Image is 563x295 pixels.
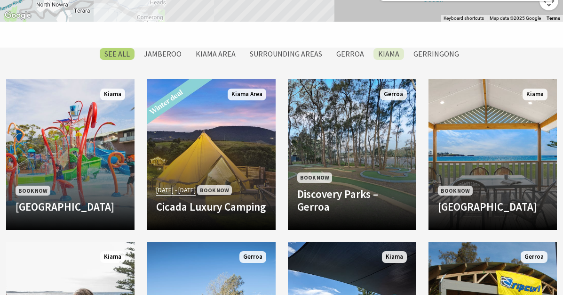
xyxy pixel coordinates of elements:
a: Open this area in Google Maps (opens a new window) [2,9,33,22]
a: Another Image Used [DATE] - [DATE] Book Now Cicada Luxury Camping Kiama Area [147,79,275,230]
span: Kiama [523,89,547,100]
h4: Cicada Luxury Camping [156,200,266,213]
label: Kiama Area [191,48,240,60]
label: Jamberoo [139,48,186,60]
h4: [GEOGRAPHIC_DATA] [438,200,547,213]
span: [DATE] - [DATE] [156,185,196,196]
label: SEE All [100,48,135,60]
span: Gerroa [239,251,266,263]
span: Book Now [438,186,473,196]
span: Gerroa [380,89,407,100]
span: Gerroa [521,251,547,263]
a: Terms (opens in new tab) [547,16,560,21]
span: Book Now [197,185,232,195]
a: Book Now Discovery Parks – Gerroa Gerroa [288,79,416,230]
span: Book Now [16,186,50,196]
h4: [GEOGRAPHIC_DATA] [16,200,125,213]
span: Book Now [297,172,332,182]
span: Map data ©2025 Google [490,16,541,21]
img: Google [2,9,33,22]
label: Gerroa [332,48,369,60]
button: Keyboard shortcuts [444,15,484,22]
span: Kiama [100,89,125,100]
span: Kiama [100,251,125,263]
a: Book Now [GEOGRAPHIC_DATA] Kiama [428,79,557,230]
label: Kiama [373,48,404,60]
label: Gerringong [409,48,464,60]
a: Book Now [GEOGRAPHIC_DATA] Kiama [6,79,135,230]
h4: Discovery Parks – Gerroa [297,188,407,213]
span: Kiama Area [228,89,266,100]
label: Surrounding Areas [245,48,327,60]
span: Kiama [382,251,407,263]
